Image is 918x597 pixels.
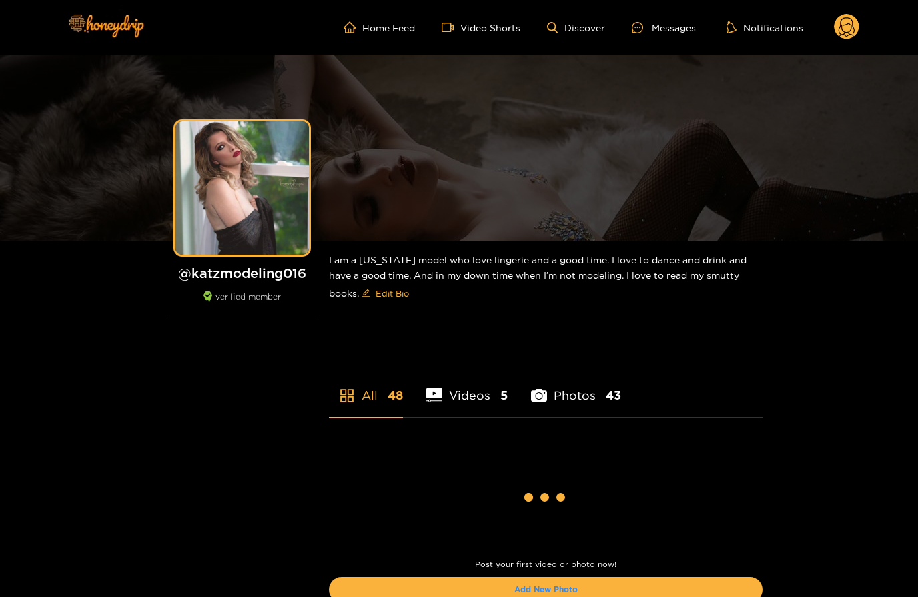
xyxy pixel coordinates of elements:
button: editEdit Bio [359,283,412,304]
button: Notifications [723,21,807,34]
h1: @ katzmodeling016 [169,265,316,281]
div: verified member [169,291,316,316]
a: Home Feed [344,21,415,33]
li: Photos [531,357,621,417]
p: Post your first video or photo now! [329,560,763,569]
a: Discover [547,22,605,33]
div: I am a [US_STATE] model who love lingerie and a good time. I love to dance and drink and have a g... [329,241,763,315]
span: 43 [606,387,621,404]
span: video-camera [442,21,460,33]
a: Add New Photo [514,585,578,594]
span: appstore [339,388,355,404]
li: Videos [426,357,508,417]
div: Messages [632,20,696,35]
span: edit [362,289,370,299]
span: 5 [500,387,508,404]
li: All [329,357,403,417]
span: Edit Bio [376,287,409,300]
span: home [344,21,362,33]
span: 48 [388,387,403,404]
a: Video Shorts [442,21,520,33]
